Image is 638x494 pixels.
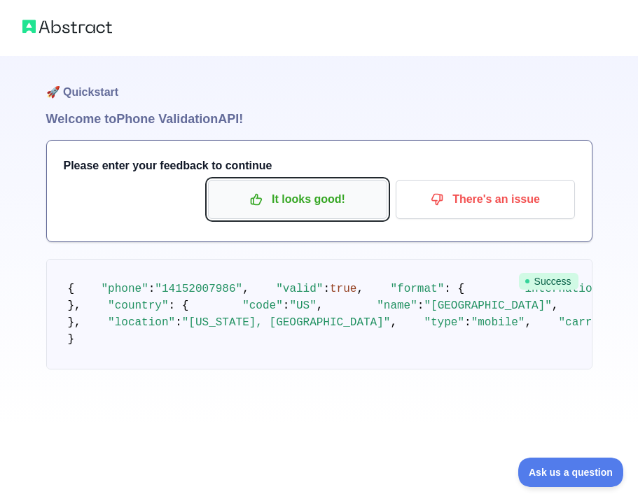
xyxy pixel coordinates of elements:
[242,299,283,312] span: "code"
[471,316,525,329] span: "mobile"
[390,316,397,329] span: ,
[169,299,189,312] span: : {
[558,316,618,329] span: "carrier"
[444,283,464,295] span: : {
[283,299,290,312] span: :
[525,316,532,329] span: ,
[182,316,391,329] span: "[US_STATE], [GEOGRAPHIC_DATA]"
[396,180,575,219] button: There's an issue
[276,283,323,295] span: "valid"
[323,283,330,295] span: :
[317,299,324,312] span: ,
[108,299,168,312] span: "country"
[148,283,155,295] span: :
[356,283,363,295] span: ,
[242,283,249,295] span: ,
[175,316,182,329] span: :
[64,157,575,174] h3: Please enter your feedback to continue
[518,458,624,487] iframe: Toggle Customer Support
[518,283,619,295] span: "international"
[424,299,551,312] span: "[GEOGRAPHIC_DATA]"
[377,299,417,312] span: "name"
[68,283,75,295] span: {
[208,180,387,219] button: It looks good!
[330,283,356,295] span: true
[219,188,377,211] p: It looks good!
[390,283,444,295] span: "format"
[424,316,464,329] span: "type"
[108,316,175,329] span: "location"
[519,273,578,290] span: Success
[406,188,564,211] p: There's an issue
[552,299,559,312] span: ,
[46,56,592,109] h1: 🚀 Quickstart
[289,299,316,312] span: "US"
[464,316,471,329] span: :
[102,283,148,295] span: "phone"
[22,17,112,36] img: Abstract logo
[46,109,592,129] h1: Welcome to Phone Validation API!
[417,299,424,312] span: :
[155,283,242,295] span: "14152007986"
